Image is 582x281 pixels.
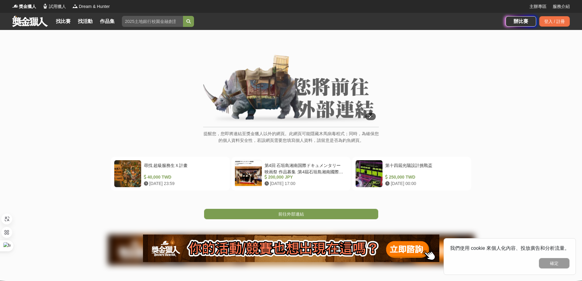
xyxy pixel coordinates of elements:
[144,174,224,180] div: 40,000 TWD
[72,3,110,10] a: LogoDream & Hunter
[385,162,466,174] div: 第十四屆光陽設計挑戰盃
[144,180,224,187] div: [DATE] 23:59
[203,130,379,150] p: 提醒您，您即將連結至獎金獵人以外的網頁。此網頁可能隱藏木馬病毒程式；同時，為確保您的個人資料安全性，若該網頁需要您填寫個人資料，請留意是否為釣魚網頁。
[203,55,379,124] img: External Link Banner
[265,174,345,180] div: 200,000 JPY
[265,180,345,187] div: [DATE] 17:00
[385,180,466,187] div: [DATE] 00:00
[75,17,95,26] a: 找活動
[539,258,569,268] button: 確定
[450,246,569,251] span: 我們使用 cookie 來個人化內容、投放廣告和分析流量。
[42,3,66,10] a: Logo試用獵人
[144,162,224,174] div: 尋找 超級服務生Ｘ計畫
[19,3,36,10] span: 獎金獵人
[385,174,466,180] div: 250,000 TWD
[506,16,536,27] a: 辦比賽
[53,17,73,26] a: 找比賽
[122,16,183,27] input: 2025土地銀行校園金融創意挑戰賽：從你出發 開啟智慧金融新頁
[265,162,345,174] div: 第4回 石垣島湘南国際ドキュメンタリー映画祭 作品募集 :第4屆石垣島湘南國際紀錄片電影節作品徵集
[553,3,570,10] a: 服務介紹
[278,212,304,216] span: 前往外部連結
[12,3,36,10] a: Logo獎金獵人
[79,3,110,10] span: Dream & Hunter
[111,157,230,190] a: 尋找 超級服務生Ｘ計畫 40,000 TWD [DATE] 23:59
[72,3,78,9] img: Logo
[97,17,117,26] a: 作品集
[42,3,48,9] img: Logo
[232,157,350,190] a: 第4回 石垣島湘南国際ドキュメンタリー映画祭 作品募集 :第4屆石垣島湘南國際紀錄片電影節作品徵集 200,000 JPY [DATE] 17:00
[529,3,547,10] a: 主辦專區
[49,3,66,10] span: 試用獵人
[143,235,439,262] img: 905fc34d-8193-4fb2-a793-270a69788fd0.png
[539,16,570,27] div: 登入 / 註冊
[204,209,378,219] a: 前往外部連結
[12,3,18,9] img: Logo
[352,157,471,190] a: 第十四屆光陽設計挑戰盃 250,000 TWD [DATE] 00:00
